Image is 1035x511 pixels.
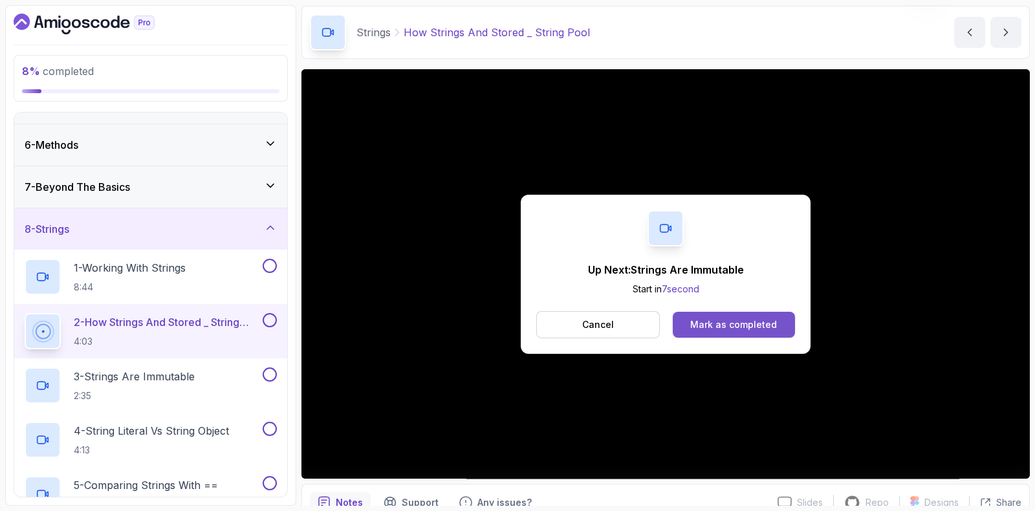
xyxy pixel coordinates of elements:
p: Slides [797,496,823,509]
p: Start in [588,283,744,296]
p: 3 - Strings Are Immutable [74,369,195,384]
button: Share [969,496,1021,509]
iframe: To enrich screen reader interactions, please activate Accessibility in Grammarly extension settings [301,69,1030,479]
span: 8 % [22,65,40,78]
button: 1-Working With Strings8:44 [25,259,277,295]
a: Dashboard [14,14,184,34]
button: 6-Methods [14,124,287,166]
p: Cancel [582,318,614,331]
h3: 8 - Strings [25,221,69,237]
span: 7 second [662,283,699,294]
p: How Strings And Stored _ String Pool [404,25,590,40]
p: 5 - Comparing Strings With == [74,477,218,493]
p: 4:03 [74,335,260,348]
p: Designs [924,496,959,509]
button: 2-How Strings And Stored _ String Pool4:03 [25,313,277,349]
button: 4-String Literal Vs String Object4:13 [25,422,277,458]
p: 4 - String Literal Vs String Object [74,423,229,439]
p: Support [402,496,439,509]
p: Up Next: Strings Are Immutable [588,262,744,277]
p: 2 - How Strings And Stored _ String Pool [74,314,260,330]
button: 8-Strings [14,208,287,250]
p: Strings [356,25,391,40]
button: 3-Strings Are Immutable2:35 [25,367,277,404]
h3: 7 - Beyond The Basics [25,179,130,195]
p: 8:44 [74,281,186,294]
button: next content [990,17,1021,48]
p: 1 - Working With Strings [74,260,186,276]
button: 7-Beyond The Basics [14,166,287,208]
span: completed [22,65,94,78]
p: Repo [866,496,889,509]
p: 2:35 [74,389,195,402]
div: Mark as completed [690,318,777,331]
p: Any issues? [477,496,532,509]
button: Mark as completed [673,312,795,338]
button: Cancel [536,311,660,338]
button: previous content [954,17,985,48]
h3: 6 - Methods [25,137,78,153]
p: Notes [336,496,363,509]
p: 4:13 [74,444,229,457]
p: Share [996,496,1021,509]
